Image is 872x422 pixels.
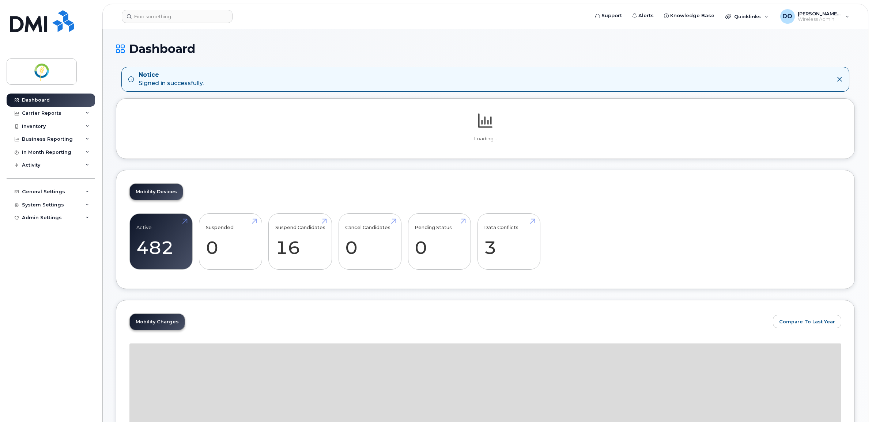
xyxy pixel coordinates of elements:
a: Cancel Candidates 0 [345,217,395,266]
a: Suspend Candidates 16 [275,217,325,266]
button: Compare To Last Year [773,315,841,328]
a: Data Conflicts 3 [484,217,533,266]
a: Suspended 0 [206,217,255,266]
a: Mobility Charges [130,314,185,330]
div: Signed in successfully. [139,71,204,88]
h1: Dashboard [116,42,855,55]
strong: Notice [139,71,204,79]
a: Pending Status 0 [415,217,464,266]
a: Active 482 [136,217,186,266]
a: Mobility Devices [130,184,183,200]
span: Compare To Last Year [779,318,835,325]
p: Loading... [129,136,841,142]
